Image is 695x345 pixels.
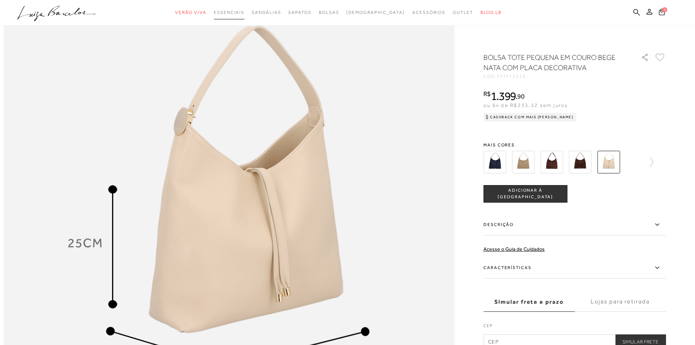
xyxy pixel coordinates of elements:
[497,74,526,79] span: 777712313
[175,10,206,15] span: Verão Viva
[512,151,534,173] img: BOLSA TOTE PEQUENA EM CAMURÇA BEGE FENDI COM PLACA DECORATIVA
[288,10,311,15] span: Sapatos
[516,93,524,100] i: ,
[491,89,516,103] span: 1.399
[483,113,576,122] div: Cashback com Mais [PERSON_NAME]
[319,6,339,19] a: categoryNavScreenReaderText
[483,322,666,333] label: CEP
[214,6,244,19] a: categoryNavScreenReaderText
[175,6,206,19] a: categoryNavScreenReaderText
[483,214,666,235] label: Descrição
[412,6,445,19] a: categoryNavScreenReaderText
[662,7,667,12] span: 0
[483,143,666,147] span: Mais cores
[412,10,445,15] span: Acessórios
[483,185,567,203] button: ADICIONAR À [GEOGRAPHIC_DATA]
[483,102,568,108] span: ou 6x de R$233,32 sem juros
[575,292,666,312] label: Lojas para retirada
[657,8,667,18] button: 0
[483,52,620,73] h1: BOLSA TOTE PEQUENA EM COURO BEGE NATA COM PLACA DECORATIVA
[252,10,281,15] span: Sandálias
[483,292,575,312] label: Simular frete e prazo
[453,10,473,15] span: Outlet
[214,10,244,15] span: Essenciais
[346,6,405,19] a: noSubCategoriesText
[453,6,473,19] a: categoryNavScreenReaderText
[517,92,524,100] span: 90
[483,91,491,97] i: R$
[483,151,506,173] img: BOLSA TOTE PEQUENA EM CAMURÇA AZUL NAVAL COM PLACA DECORATIVA
[480,10,502,15] span: BLOG LB
[288,6,311,19] a: categoryNavScreenReaderText
[483,257,666,279] label: Características
[540,151,563,173] img: BOLSA TOTE PEQUENA EM CAMURÇA CAFÉ COM PLACA DECORATIVA
[569,151,591,173] img: BOLSA TOTE PEQUENA EM CAMURÇA CAFÉ COM PLACA DECORATIVA
[597,151,620,173] img: BOLSA TOTE PEQUENA EM COURO BEGE NATA COM PLACA DECORATIVA
[480,6,502,19] a: BLOG LB
[483,246,545,252] a: Acesse o Guia de Cuidados
[484,187,567,200] span: ADICIONAR À [GEOGRAPHIC_DATA]
[319,10,339,15] span: Bolsas
[252,6,281,19] a: categoryNavScreenReaderText
[483,74,629,78] div: CÓD:
[346,10,405,15] span: [DEMOGRAPHIC_DATA]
